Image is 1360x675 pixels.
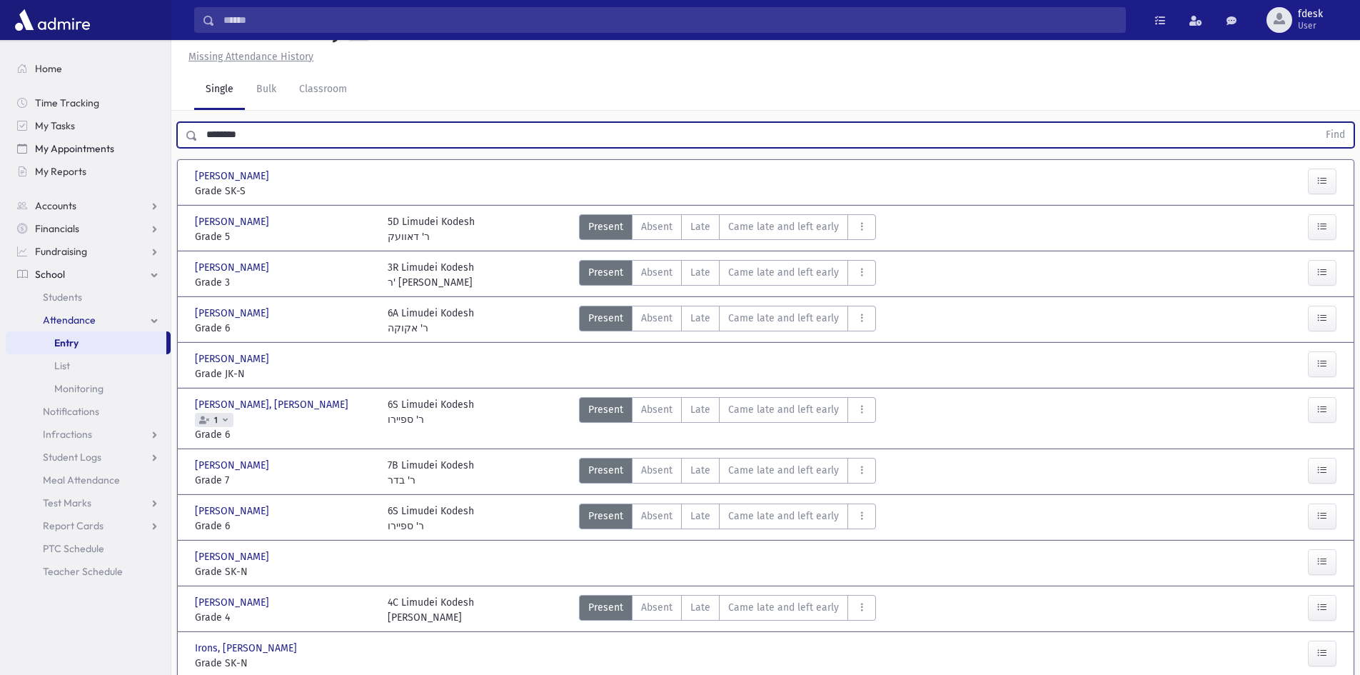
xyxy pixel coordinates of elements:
a: Missing Attendance History [183,51,313,63]
span: Present [588,265,623,280]
span: Fundraising [35,245,87,258]
span: Grade JK-N [195,366,373,381]
a: Monitoring [6,377,171,400]
span: 1 [211,416,221,425]
div: 4C Limudei Kodesh [PERSON_NAME] [388,595,474,625]
span: Present [588,463,623,478]
span: [PERSON_NAME], [PERSON_NAME] [195,397,351,412]
span: Present [588,402,623,417]
span: Late [690,219,710,234]
a: My Appointments [6,137,171,160]
span: Attendance [43,314,96,326]
a: Bulk [245,70,288,110]
a: Classroom [288,70,358,110]
span: Grade 6 [195,519,373,534]
span: My Tasks [35,119,75,132]
a: Report Cards [6,514,171,537]
span: Absent [641,219,673,234]
span: [PERSON_NAME] [195,504,272,519]
a: Meal Attendance [6,469,171,491]
span: Late [690,265,710,280]
div: AttTypes [579,306,876,336]
span: Entry [54,336,79,349]
span: Grade SK-N [195,656,373,671]
a: Infractions [6,423,171,446]
span: [PERSON_NAME] [195,351,272,366]
u: Missing Attendance History [188,51,313,63]
span: Students [43,291,82,304]
a: Time Tracking [6,91,171,114]
span: Came late and left early [728,600,839,615]
span: Meal Attendance [43,474,120,486]
span: My Reports [35,165,86,178]
span: Monitoring [54,382,104,395]
a: My Tasks [6,114,171,137]
span: [PERSON_NAME] [195,306,272,321]
span: Time Tracking [35,96,99,109]
span: List [54,359,70,372]
a: Test Marks [6,491,171,514]
img: AdmirePro [11,6,94,34]
span: Absent [641,311,673,326]
div: 5D Limudei Kodesh ר' דאוועק [388,214,475,244]
span: Absent [641,509,673,524]
div: AttTypes [579,504,876,534]
div: AttTypes [579,214,876,244]
span: Late [690,600,710,615]
span: Late [690,509,710,524]
span: PTC Schedule [43,542,104,555]
span: Absent [641,463,673,478]
span: Grade 3 [195,275,373,290]
span: Late [690,311,710,326]
a: Student Logs [6,446,171,469]
span: Came late and left early [728,402,839,417]
a: Notifications [6,400,171,423]
a: Home [6,57,171,80]
span: Came late and left early [728,265,839,280]
span: Grade 5 [195,229,373,244]
div: AttTypes [579,458,876,488]
a: Students [6,286,171,309]
span: School [35,268,65,281]
span: [PERSON_NAME] [195,458,272,473]
span: Came late and left early [728,463,839,478]
span: Student Logs [43,451,101,464]
span: [PERSON_NAME] [195,214,272,229]
span: [PERSON_NAME] [195,595,272,610]
span: User [1298,20,1323,31]
span: [PERSON_NAME] [195,169,272,184]
span: Absent [641,265,673,280]
span: [PERSON_NAME] [195,260,272,275]
span: Present [588,600,623,615]
span: Came late and left early [728,311,839,326]
div: 6S Limudei Kodesh ר' ספיירו [388,397,474,442]
div: AttTypes [579,397,876,442]
a: School [6,263,171,286]
span: Late [690,463,710,478]
span: Grade 4 [195,610,373,625]
span: Grade 6 [195,321,373,336]
span: Came late and left early [728,509,839,524]
div: AttTypes [579,260,876,290]
a: Teacher Schedule [6,560,171,583]
a: PTC Schedule [6,537,171,560]
div: 6A Limudei Kodesh ר' אקוקה [388,306,474,336]
button: Find [1317,123,1354,147]
span: Accounts [35,199,76,212]
span: Grade 6 [195,427,373,442]
span: Present [588,509,623,524]
input: Search [215,7,1125,33]
span: Absent [641,402,673,417]
span: Grade 7 [195,473,373,488]
span: Infractions [43,428,92,441]
a: Attendance [6,309,171,331]
span: Financials [35,222,79,235]
span: fdesk [1298,9,1323,20]
a: Financials [6,217,171,240]
a: My Reports [6,160,171,183]
span: Grade SK-S [195,184,373,199]
a: List [6,354,171,377]
a: Entry [6,331,166,354]
span: Teacher Schedule [43,565,123,578]
span: Grade SK-N [195,564,373,579]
